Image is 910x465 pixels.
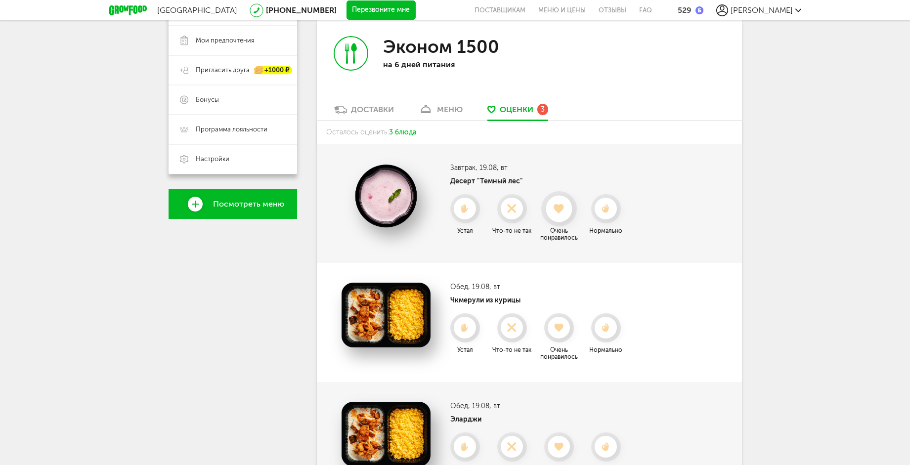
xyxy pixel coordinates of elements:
div: Устал [443,227,487,234]
span: Посмотреть меню [213,200,284,209]
h4: Десерт "Темный лес" [450,177,628,185]
span: Пригласить друга [196,66,250,75]
a: Программа лояльности [169,115,297,144]
h3: Завтрак [450,164,628,172]
a: Бонусы [169,85,297,115]
span: [GEOGRAPHIC_DATA] [157,5,237,15]
div: Очень понравилось [537,346,581,360]
a: Пригласить друга +1000 ₽ [169,55,297,85]
span: , 19.08, вт [468,283,500,291]
a: Доставки [329,104,399,120]
a: Оценки 3 [482,104,553,120]
span: Настройки [196,155,229,164]
button: Перезвоните мне [347,0,416,20]
a: Посмотреть меню [169,189,297,219]
div: Нормально [584,227,628,234]
span: , 19.08, вт [476,164,508,172]
span: , 19.08, вт [468,402,500,410]
span: 3 блюда [389,128,416,136]
div: Очень понравилось [537,227,581,241]
div: Что-то не так [490,227,534,234]
span: Программа лояльности [196,125,267,134]
a: Мои предпочтения [169,26,297,55]
h3: Эконом 1500 [383,36,499,57]
div: Устал [443,346,487,353]
span: Бонусы [196,95,219,104]
div: Что-то не так [490,346,534,353]
a: меню [414,104,468,120]
a: [PHONE_NUMBER] [266,5,337,15]
div: +1000 ₽ [255,66,292,75]
span: Оценки [500,105,533,114]
p: на 6 дней питания [383,60,512,69]
span: [PERSON_NAME] [731,5,793,15]
div: 529 [678,5,692,15]
img: Десерт "Темный лес" [342,164,431,228]
a: Настройки [169,144,297,174]
img: Чкмерули из курицы [342,283,431,347]
h3: Обед [450,283,628,291]
div: Осталось оценить: [317,121,742,144]
div: Нормально [584,346,628,353]
h4: Чкмерули из курицы [450,296,628,304]
div: 3 [537,104,548,115]
img: bonus_b.cdccf46.png [695,6,703,14]
span: Мои предпочтения [196,36,254,45]
h3: Обед [450,402,628,410]
div: Доставки [351,105,394,114]
h4: Эларджи [450,415,628,423]
div: меню [437,105,463,114]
